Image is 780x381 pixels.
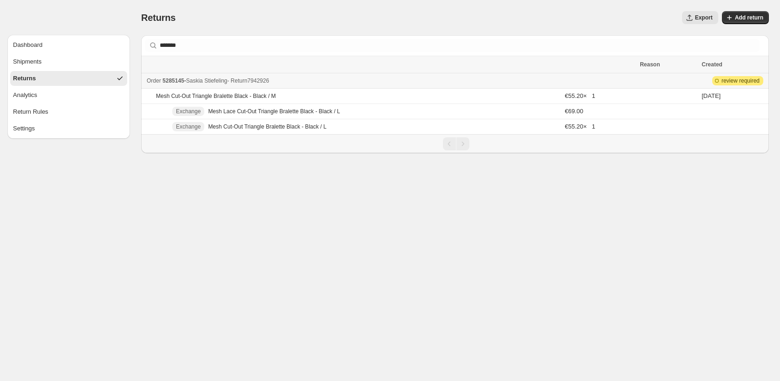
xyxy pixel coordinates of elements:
span: Export [695,14,713,21]
time: Wednesday, September 10, 2025 at 10:13:00 PM [702,92,721,99]
div: - [147,76,634,85]
div: Dashboard [13,40,43,50]
button: Analytics [10,88,127,103]
p: Mesh Cut-Out Triangle Bralette Black - Black / M [156,92,276,100]
div: Shipments [13,57,41,66]
span: Exchange [176,108,201,115]
div: Returns [13,74,36,83]
button: Dashboard [10,38,127,52]
span: Add return [735,14,763,21]
span: - Return 7942926 [227,77,269,84]
span: €55.20 × 1 [565,123,595,130]
span: Exchange [176,123,201,130]
p: Mesh Cut-Out Triangle Bralette Black - Black / L [208,123,326,130]
button: Settings [10,121,127,136]
div: Settings [13,124,35,133]
nav: Pagination [141,134,769,153]
button: Export [682,11,718,24]
span: Reason [640,61,660,68]
span: 5285145 [162,77,184,84]
p: Mesh Lace Cut-Out Triangle Bralette Black - Black / L [208,108,340,115]
div: Return Rules [13,107,48,116]
button: Add return [722,11,769,24]
span: €55.20 × 1 [565,92,595,99]
button: Shipments [10,54,127,69]
span: €69.00 [565,108,584,115]
span: Saskia Stiefeling [186,77,227,84]
span: Created [702,61,722,68]
div: Analytics [13,90,37,100]
span: Order [147,77,161,84]
button: Returns [10,71,127,86]
button: Return Rules [10,104,127,119]
span: Returns [141,13,175,23]
span: review required [721,77,760,84]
